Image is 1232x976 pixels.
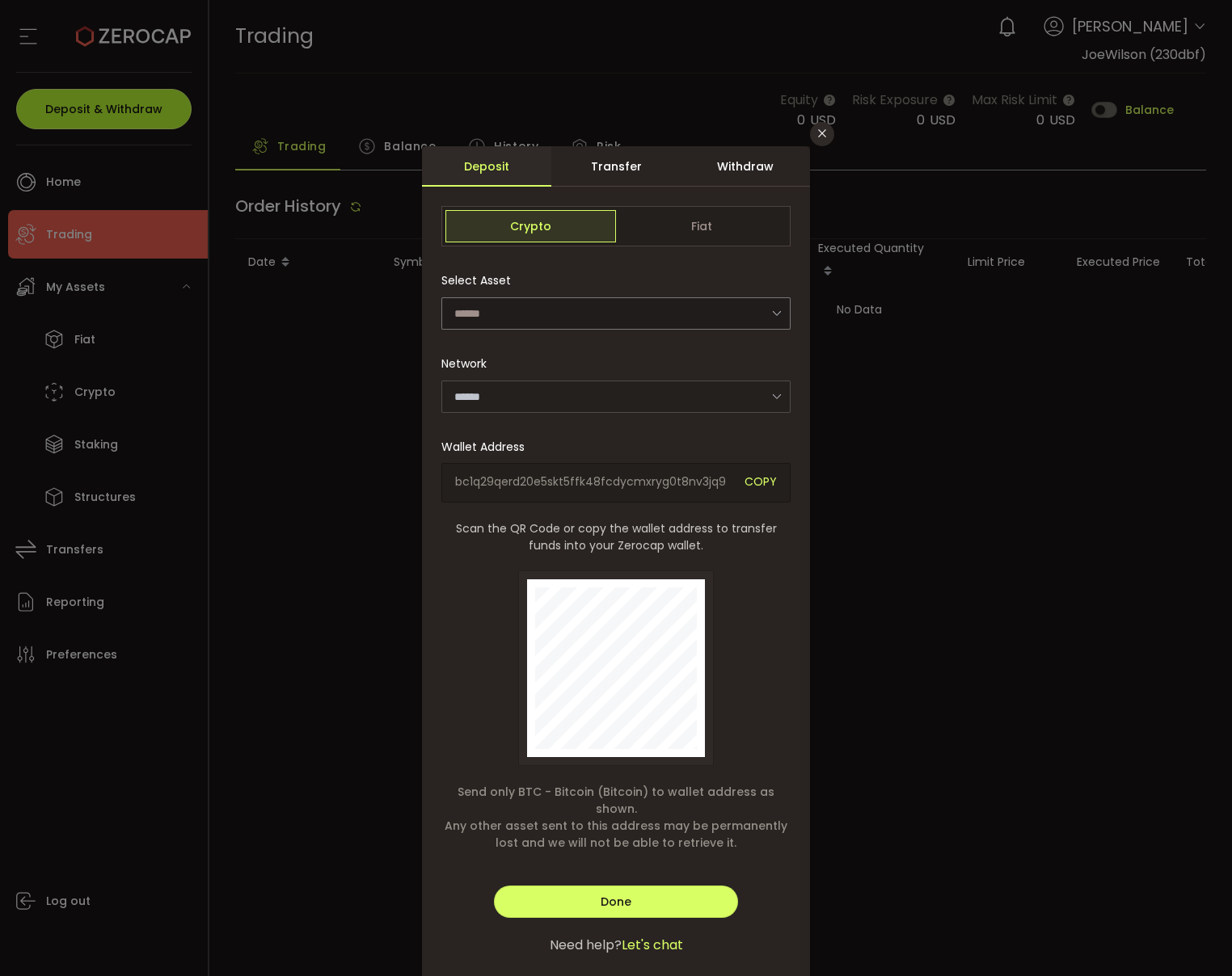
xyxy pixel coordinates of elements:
div: Withdraw [681,146,810,187]
span: Any other asset sent to this address may be permanently lost and we will not be able to retrieve it. [441,818,791,852]
button: Done [494,886,738,918]
span: Need help? [550,936,622,955]
label: Wallet Address [441,439,534,455]
label: Network [441,355,496,372]
span: Send only BTC - Bitcoin (Bitcoin) to wallet address as shown. [441,784,791,818]
span: bc1q29qerd20e5skt5ffk48fcdycmxryg0t8nv3jq9 [455,473,732,492]
span: Scan the QR Code or copy the wallet address to transfer funds into your Zerocap wallet. [441,520,791,554]
span: Done [601,894,631,910]
span: Crypto [445,210,616,242]
iframe: Chat Widget [1151,898,1232,976]
span: Fiat [616,210,787,242]
span: COPY [745,473,777,492]
span: Let's chat [622,936,683,955]
label: Select Asset [441,272,521,288]
div: Transfer [551,146,681,187]
button: Close [810,122,834,146]
div: Deposit [422,146,551,187]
